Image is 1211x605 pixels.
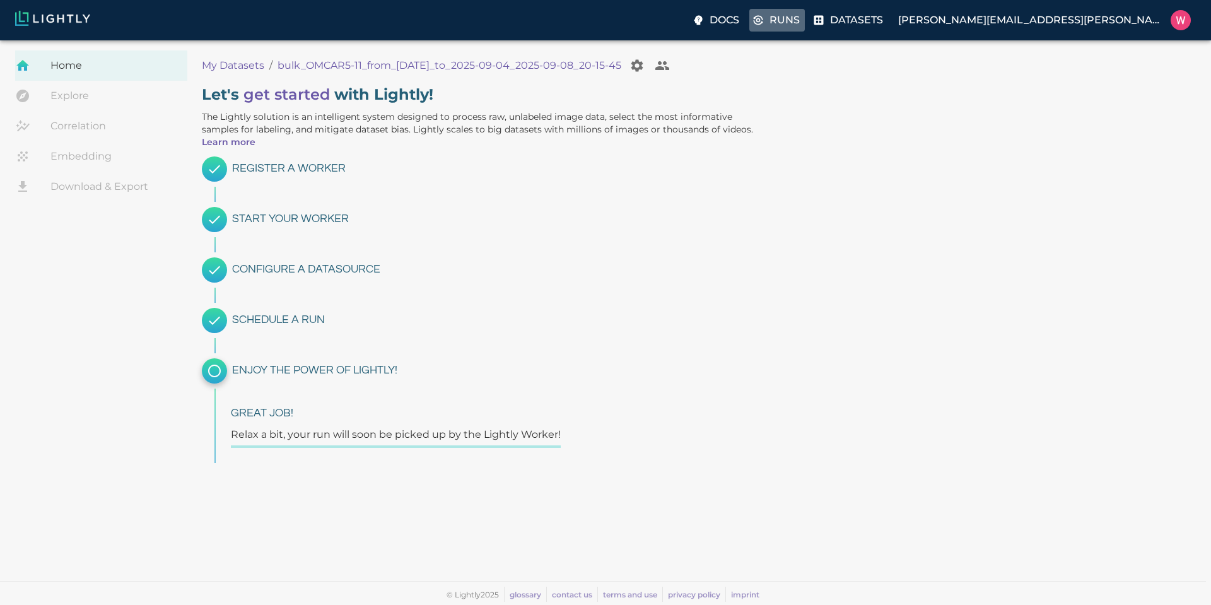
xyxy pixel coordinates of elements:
a: My Datasets [202,58,264,73]
h6: Enjoy the power of Lightly! [232,361,756,380]
a: get started [243,85,330,103]
label: Runs [749,9,805,32]
h6: Start your Worker [232,209,756,229]
button: Manage your dataset [624,53,650,78]
a: Home [15,50,187,81]
label: Docs [689,9,744,32]
strong: Let ' s with Lightly! [202,85,433,103]
nav: breadcrumb [202,53,696,78]
label: [PERSON_NAME][EMAIL_ADDRESS][PERSON_NAME]William Maio [893,6,1196,34]
p: The Lightly solution is an intelligent system designed to process raw, unlabeled image data, sele... [202,110,756,148]
span: Home [50,58,177,73]
p: Datasets [830,13,883,28]
h6: Great job! [231,404,561,423]
a: glossary [510,590,541,599]
a: terms and use [603,590,657,599]
p: Relax a bit, your run will soon be picked up by the Lightly Worker! [231,427,561,442]
img: William Maio [1171,10,1191,30]
a: Learn more [202,136,255,148]
a: Embedding [15,141,187,172]
a: bulk_OMCAR5-11_from_[DATE]_to_2025-09-04_2025-09-08_20-15-45 [278,58,621,73]
a: Explore [15,81,187,111]
label: Datasets [810,9,888,32]
span: © Lightly 2025 [447,590,499,599]
button: Collaborate on your dataset [650,53,675,78]
a: Correlation [15,111,187,141]
a: contact us [552,590,592,599]
a: imprint [731,590,759,599]
p: Runs [769,13,800,28]
p: [PERSON_NAME][EMAIL_ADDRESS][PERSON_NAME] [898,13,1166,28]
h6: Configure a datasource [232,260,756,279]
p: Docs [710,13,739,28]
h6: Schedule a run [232,310,756,330]
h6: Register a Worker [232,159,756,179]
a: privacy policy [668,590,720,599]
a: Download & Export [15,172,187,202]
img: Lightly [15,11,90,26]
p: bulk_OMCAR5-11_from_2025-09-03_to_2025-09-04_2025-09-08_20-15-45 [278,58,621,73]
li: / [269,58,272,73]
nav: explore, analyze, sample, metadata, embedding, correlations label, download your dataset [15,50,187,202]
